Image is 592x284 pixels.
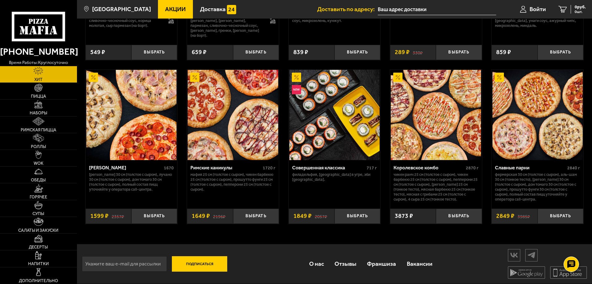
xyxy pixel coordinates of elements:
[19,279,58,283] span: Дополнительно
[289,70,381,160] a: АкционныйНовинкаСовершенная классика
[495,172,580,202] p: Фермерская 30 см (толстое с сыром), Аль-Шам 30 см (тонкое тесто), [PERSON_NAME] 30 см (толстое с ...
[213,213,225,219] s: 2196 ₽
[394,172,479,202] p: Чикен Ранч 25 см (толстое с сыром), Чикен Барбекю 25 см (толстое с сыром), Пепперони 25 см (толст...
[29,245,48,249] span: Десерты
[378,4,496,15] input: Ваш адрес доставки
[413,49,423,55] s: 330 ₽
[233,209,279,224] button: Выбрать
[367,165,377,171] span: 717 г
[530,6,546,12] span: Войти
[164,165,174,171] span: 1670
[315,213,327,219] s: 2057 ₽
[187,70,279,160] a: АкционныйРимские каникулы
[329,254,362,274] a: Отзывы
[492,70,583,160] a: АкционныйСлавные парни
[390,70,482,160] a: АкционныйКоролевское комбо
[492,70,583,160] img: Славные парни
[89,13,162,28] p: сыр дорблю, груша, моцарелла, сливочно-чесночный соус, корица молотая, сыр пармезан (на борт).
[188,70,278,160] img: Римские каникулы
[233,45,279,60] button: Выбрать
[334,45,380,60] button: Выбрать
[21,128,56,132] span: Римская пицца
[436,45,482,60] button: Выбрать
[567,165,580,171] span: 2840 г
[395,213,413,219] span: 3873 ₽
[394,165,464,171] div: Королевское комбо
[293,49,308,55] span: 839 ₽
[30,195,47,199] span: Горячее
[89,172,174,192] p: [PERSON_NAME] 30 см (толстое с сыром), Лучано 30 см (толстое с сыром), Дон Томаго 30 см (толстое ...
[192,213,210,219] span: 1649 ₽
[165,6,186,12] span: Акции
[538,209,583,224] button: Выбрать
[393,73,402,82] img: Акционный
[289,70,380,160] img: Совершенная классика
[402,254,438,274] a: Вакансии
[391,70,481,160] img: Королевское комбо
[31,94,46,99] span: Пицца
[89,73,98,82] img: Акционный
[395,49,410,55] span: 289 ₽
[86,70,177,160] a: АкционныйХет Трик
[362,254,401,274] a: Франшиза
[334,209,380,224] button: Выбрать
[496,213,514,219] span: 2849 ₽
[517,213,530,219] s: 3985 ₽
[31,145,46,149] span: Роллы
[31,178,46,182] span: Обеды
[90,49,105,55] span: 549 ₽
[575,10,586,14] span: 0 шт.
[292,172,377,182] p: Филадельфия, [GEOGRAPHIC_DATA] в угре, Эби [GEOGRAPHIC_DATA].
[292,73,301,82] img: Акционный
[495,13,580,28] p: угорь, креветка спайси, краб-крем, огурец, [GEOGRAPHIC_DATA], унаги соус, ажурный чипс, микрозеле...
[538,45,583,60] button: Выбрать
[28,262,49,266] span: Напитки
[436,209,482,224] button: Выбрать
[190,13,264,38] p: цыпленок, [PERSON_NAME], [PERSON_NAME], [PERSON_NAME], пармезан, сливочно-чесночный соус, [PERSON...
[508,250,520,261] img: vk
[495,73,504,82] img: Акционный
[190,172,275,192] p: Мафия 25 см (толстое с сыром), Чикен Барбекю 25 см (толстое с сыром), Прошутто Фунги 25 см (толст...
[131,45,177,60] button: Выбрать
[263,165,275,171] span: 1720 г
[192,49,207,55] span: 659 ₽
[227,5,236,14] img: 15daf4d41897b9f0e9f617042186c801.svg
[292,165,365,171] div: Совершенная классика
[190,165,261,171] div: Римские каникулы
[92,6,151,12] span: [GEOGRAPHIC_DATA]
[466,165,479,171] span: 2870 г
[293,213,312,219] span: 1849 ₽
[90,213,109,219] span: 1599 ₽
[292,85,301,94] img: Новинка
[496,49,511,55] span: 859 ₽
[200,6,226,12] span: Доставка
[89,165,163,171] div: [PERSON_NAME]
[32,212,44,216] span: Супы
[18,228,58,233] span: Салаты и закуски
[575,5,586,9] span: 0 руб.
[317,6,378,12] span: Доставить по адресу:
[172,256,228,272] button: Подписаться
[30,111,47,115] span: Наборы
[190,73,199,82] img: Акционный
[34,161,43,166] span: WOK
[131,209,177,224] button: Выбрать
[304,254,329,274] a: О нас
[86,70,177,160] img: Хет Трик
[112,213,124,219] s: 2357 ₽
[34,78,43,82] span: Хит
[495,165,566,171] div: Славные парни
[526,250,537,261] img: tg
[82,256,167,272] input: Укажите ваш e-mail для рассылки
